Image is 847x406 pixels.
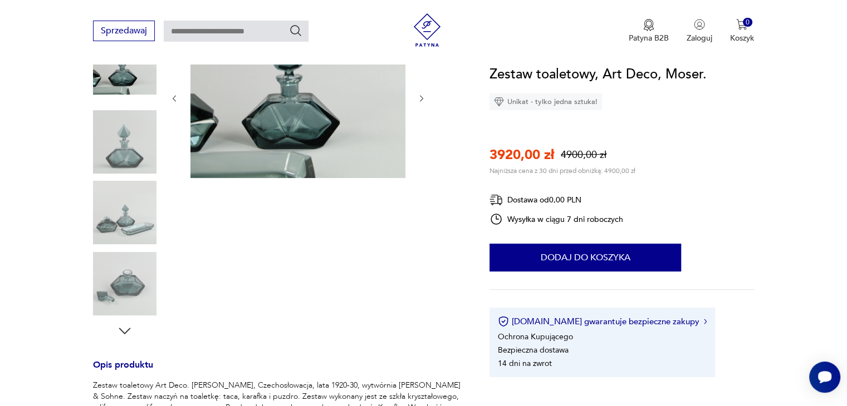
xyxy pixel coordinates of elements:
[289,24,302,37] button: Szukaj
[93,110,156,174] img: Zdjęcie produktu Zestaw toaletowy, Art Deco, Moser.
[489,64,707,85] h1: Zestaw toaletowy, Art Deco, Moser.
[489,212,623,226] div: Wysyłka w ciągu 7 dni roboczych
[93,252,156,315] img: Zdjęcie produktu Zestaw toaletowy, Art Deco, Moser.
[629,33,669,43] p: Patyna B2B
[498,331,573,342] li: Ochrona Kupującego
[629,19,669,43] a: Ikona medaluPatyna B2B
[494,97,504,107] img: Ikona diamentu
[489,244,681,271] button: Dodaj do koszyka
[93,28,155,36] a: Sprzedawaj
[93,21,155,41] button: Sprzedawaj
[489,193,623,207] div: Dostawa od 0,00 PLN
[93,362,463,380] h3: Opis produktu
[629,19,669,43] button: Patyna B2B
[190,17,405,178] img: Zdjęcie produktu Zestaw toaletowy, Art Deco, Moser.
[730,33,754,43] p: Koszyk
[498,358,552,369] li: 14 dni na zwrot
[730,19,754,43] button: 0Koszyk
[687,19,712,43] button: Zaloguj
[809,362,840,393] iframe: Smartsupp widget button
[498,345,569,355] li: Bezpieczna dostawa
[561,148,606,162] p: 4900,00 zł
[489,146,554,164] p: 3920,00 zł
[410,13,444,47] img: Patyna - sklep z meblami i dekoracjami vintage
[93,39,156,102] img: Zdjęcie produktu Zestaw toaletowy, Art Deco, Moser.
[489,93,602,110] div: Unikat - tylko jedna sztuka!
[498,316,509,327] img: Ikona certyfikatu
[743,18,752,27] div: 0
[694,19,705,30] img: Ikonka użytkownika
[704,319,707,324] img: Ikona strzałki w prawo
[489,166,635,175] p: Najniższa cena z 30 dni przed obniżką: 4900,00 zł
[736,19,747,30] img: Ikona koszyka
[93,181,156,244] img: Zdjęcie produktu Zestaw toaletowy, Art Deco, Moser.
[643,19,654,31] img: Ikona medalu
[687,33,712,43] p: Zaloguj
[489,193,503,207] img: Ikona dostawy
[498,316,707,327] button: [DOMAIN_NAME] gwarantuje bezpieczne zakupy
